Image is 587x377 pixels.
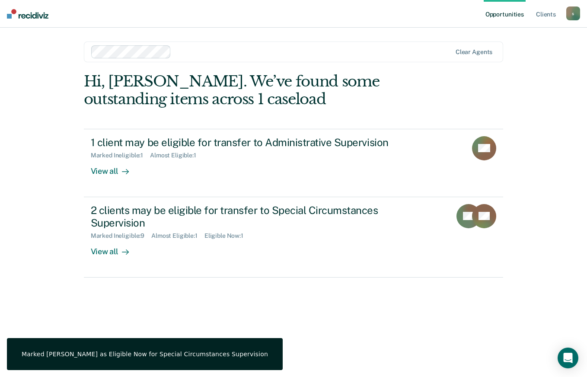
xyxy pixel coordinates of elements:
a: 1 client may be eligible for transfer to Administrative SupervisionMarked Ineligible:1Almost Elig... [84,129,504,197]
div: Eligible Now : 1 [204,232,250,240]
div: Clear agents [456,48,492,56]
div: Almost Eligible : 1 [150,152,203,159]
div: Open Intercom Messenger [558,348,578,368]
img: Recidiviz [7,9,48,19]
div: Hi, [PERSON_NAME]. We’ve found some outstanding items across 1 caseload [84,73,419,108]
button: s [566,6,580,20]
div: 1 client may be eligible for transfer to Administrative Supervision [91,136,394,149]
a: 2 clients may be eligible for transfer to Special Circumstances SupervisionMarked Ineligible:9Alm... [84,197,504,278]
div: Marked Ineligible : 1 [91,152,150,159]
div: View all [91,159,139,176]
div: Marked [PERSON_NAME] as Eligible Now for Special Circumstances Supervision [22,350,268,358]
div: View all [91,240,139,256]
div: 2 clients may be eligible for transfer to Special Circumstances Supervision [91,204,394,229]
div: Marked Ineligible : 9 [91,232,151,240]
div: Almost Eligible : 1 [151,232,204,240]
